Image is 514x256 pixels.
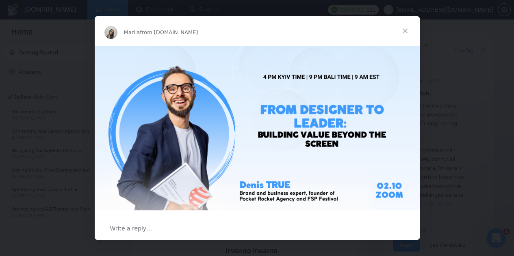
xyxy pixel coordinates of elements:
[104,26,117,39] img: Profile image for Mariia
[95,217,420,240] div: Open conversation and reply
[124,29,140,35] span: Mariia
[140,29,198,35] span: from [DOMAIN_NAME]
[110,223,152,234] span: Write a reply…
[390,16,420,45] span: Close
